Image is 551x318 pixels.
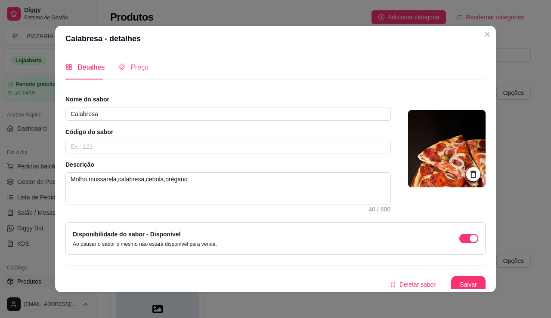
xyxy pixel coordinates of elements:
button: deleteDeletar sabor [383,276,443,293]
p: Ao pausar o sabor o mesmo não estará disponível para venda. [73,241,217,248]
input: Ex.: 122 [65,140,391,153]
button: Close [480,28,494,41]
span: appstore [65,64,72,70]
span: Detalhes [77,64,105,71]
article: Código do sabor [65,128,391,136]
button: Salvar [451,276,486,293]
span: delete [390,281,396,287]
article: Nome do sabor [65,95,391,104]
header: Calabresa - detalhes [55,26,496,52]
span: tags [118,64,125,70]
label: Disponibilidade do sabor - Disponível [73,231,180,238]
span: Preço [130,64,149,71]
article: Descrição [65,160,391,169]
input: Ex.: Calabresa acebolada [65,107,391,121]
img: logo da loja [408,110,486,187]
textarea: Molho,mussarela,calabresa,cebola,orégano [66,173,390,205]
